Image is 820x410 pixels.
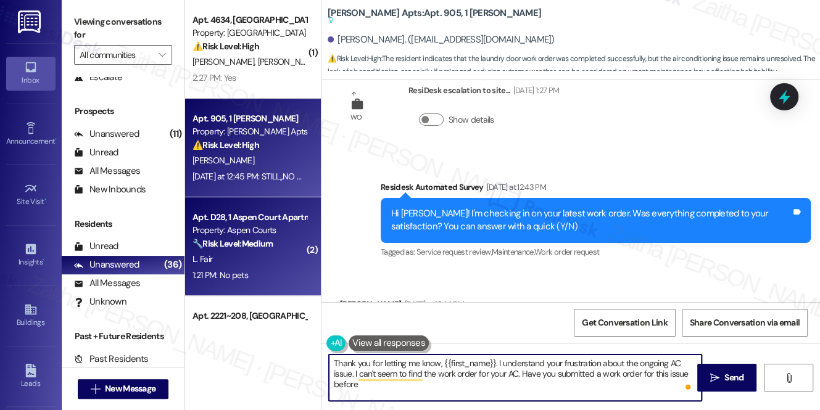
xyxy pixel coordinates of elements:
[449,113,494,126] label: Show details
[193,14,307,27] div: Apt. 4634, [GEOGRAPHIC_DATA]
[724,371,743,384] span: Send
[690,316,800,329] span: Share Conversation via email
[328,52,820,79] span: : The resident indicates that the laundry door work order was completed successfully, but the air...
[62,330,184,343] div: Past + Future Residents
[44,195,46,204] span: •
[74,295,126,308] div: Unknown
[43,256,44,264] span: •
[74,146,118,159] div: Unread
[258,56,320,67] span: [PERSON_NAME]
[193,112,307,125] div: Apt. 905, 1 [PERSON_NAME]
[161,255,184,274] div: (36)
[484,181,546,194] div: [DATE] at 12:43 PM
[6,178,56,211] a: Site Visit •
[492,247,534,257] span: Maintenance ,
[710,373,719,383] i: 
[193,139,259,150] strong: ⚠️ Risk Level: High
[193,253,212,264] span: L. Fair
[408,84,559,101] div: ResiDesk escalation to site...
[74,128,139,141] div: Unanswered
[328,54,381,64] strong: ⚠️ Risk Level: High
[18,10,43,33] img: ResiDesk Logo
[193,155,254,166] span: [PERSON_NAME]
[350,111,362,124] div: WO
[328,33,555,46] div: [PERSON_NAME]. ([EMAIL_ADDRESS][DOMAIN_NAME])
[6,299,56,332] a: Buildings
[697,364,757,392] button: Send
[74,12,172,45] label: Viewing conversations for
[193,238,273,249] strong: 🔧 Risk Level: Medium
[6,57,56,90] a: Inbox
[159,50,165,60] i: 
[55,135,57,144] span: •
[582,316,667,329] span: Get Conversation Link
[402,298,464,311] div: [DATE] at 12:44 PM
[62,105,184,118] div: Prospects
[510,84,560,97] div: [DATE] 1:27 PM
[416,247,492,257] span: Service request review ,
[340,298,464,315] div: [PERSON_NAME]
[6,239,56,272] a: Insights •
[193,56,258,67] span: [PERSON_NAME]
[193,72,236,83] div: 2:27 PM: Yes
[193,41,259,52] strong: ⚠️ Risk Level: High
[193,310,307,322] div: Apt. 2221~208, [GEOGRAPHIC_DATA]
[78,379,169,399] button: New Message
[80,45,152,65] input: All communities
[167,125,184,144] div: (11)
[74,277,140,290] div: All Messages
[105,382,155,395] span: New Message
[534,247,599,257] span: Work order request
[391,207,791,234] div: Hi [PERSON_NAME]! I'm checking in on your latest work order. Was everything completed to your sat...
[74,71,122,84] div: Escalate
[6,360,56,393] a: Leads
[682,309,808,337] button: Share Conversation via email
[381,181,811,198] div: Residesk Automated Survey
[784,373,793,383] i: 
[74,353,149,366] div: Past Residents
[193,125,307,138] div: Property: [PERSON_NAME] Apts
[74,258,139,271] div: Unanswered
[381,243,811,261] div: Tagged as:
[193,211,307,224] div: Apt. D28, 1 Aspen Court Apartments
[193,269,248,281] div: 1:21 PM: No pets
[193,171,328,182] div: [DATE] at 12:45 PM: STILL,,NO AIR,, smh
[74,165,140,178] div: All Messages
[74,240,118,253] div: Unread
[328,7,541,27] b: [PERSON_NAME] Apts: Apt. 905, 1 [PERSON_NAME]
[91,384,100,394] i: 
[74,183,146,196] div: New Inbounds
[574,309,675,337] button: Get Conversation Link
[193,27,307,39] div: Property: [GEOGRAPHIC_DATA]
[329,355,702,401] textarea: To enrich screen reader interactions, please activate Accessibility in Grammarly extension settings
[193,224,307,237] div: Property: Aspen Courts
[62,218,184,231] div: Residents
